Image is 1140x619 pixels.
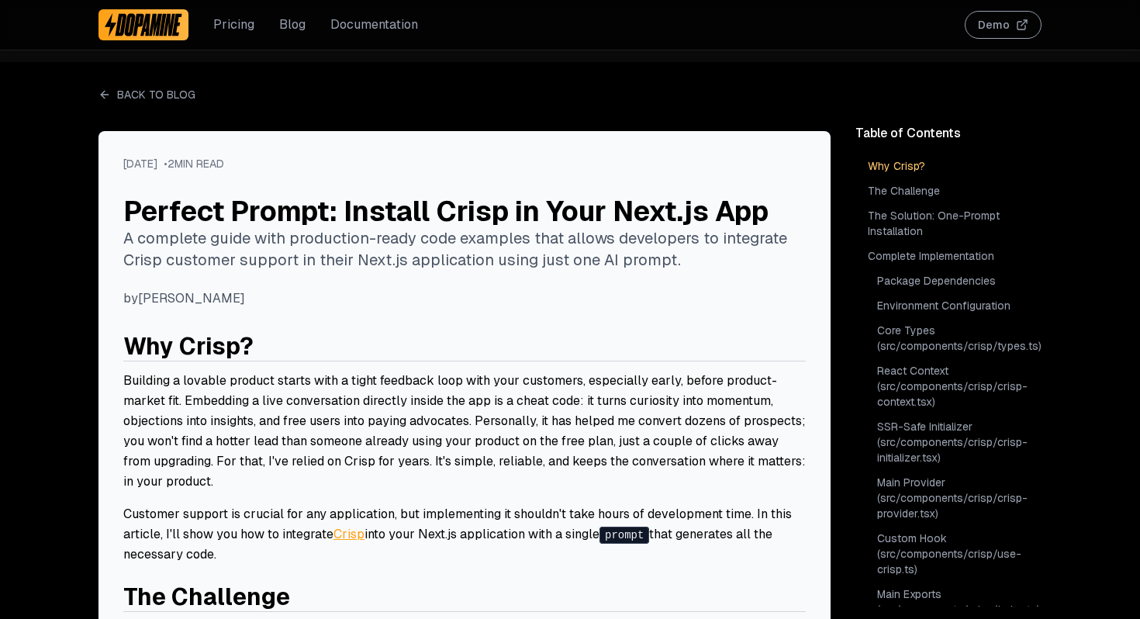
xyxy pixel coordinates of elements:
[865,155,1042,177] a: Why Crisp?
[874,416,1042,469] a: SSR-Safe Initializer (src/components/crisp/crisp-initializer.tsx)
[123,289,245,308] span: by [PERSON_NAME]
[874,295,1042,316] a: Environment Configuration
[98,9,188,40] a: Dopamine
[98,87,195,102] a: Back to Blog
[874,270,1042,292] a: Package Dependencies
[123,582,290,612] a: The Challenge
[123,331,254,361] a: Why Crisp?
[123,156,157,171] time: [DATE]
[279,16,306,34] a: Blog
[874,527,1042,580] a: Custom Hook (src/components/crisp/use-crisp.ts)
[874,360,1042,413] a: React Context (src/components/crisp/crisp-context.tsx)
[855,124,1042,143] div: Table of Contents
[164,156,224,184] div: • 2 min read
[213,16,254,34] a: Pricing
[330,16,418,34] a: Documentation
[599,527,649,544] code: prompt
[123,227,806,271] p: A complete guide with production-ready code examples that allows developers to integrate Crisp cu...
[123,371,806,492] p: Building a lovable product starts with a tight feedback loop with your customers, especially earl...
[865,205,1042,242] a: The Solution: One-Prompt Installation
[105,12,182,37] img: Dopamine
[874,320,1042,357] a: Core Types (src/components/crisp/types.ts)
[865,180,1042,202] a: The Challenge
[123,196,806,227] h1: Perfect Prompt: Install Crisp in Your Next.js App
[333,526,364,542] a: Crisp
[874,472,1042,524] a: Main Provider (src/components/crisp/crisp-provider.tsx)
[123,504,806,565] p: Customer support is crucial for any application, but implementing it shouldn't take hours of deve...
[965,11,1042,39] button: Demo
[865,245,1042,267] a: Complete Implementation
